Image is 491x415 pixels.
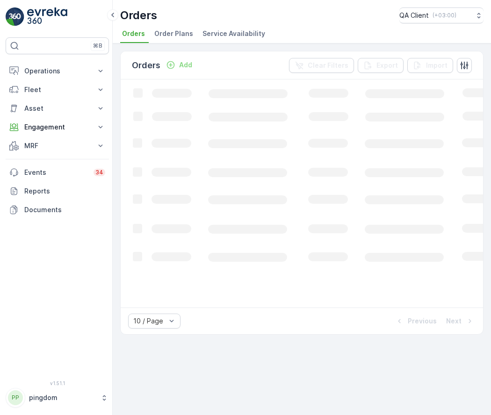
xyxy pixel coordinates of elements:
[132,59,160,72] p: Orders
[162,59,196,71] button: Add
[120,8,157,23] p: Orders
[24,66,90,76] p: Operations
[399,7,484,23] button: QA Client(+03:00)
[6,388,109,408] button: PPpingdom
[179,60,192,70] p: Add
[27,7,67,26] img: logo_light-DOdMpM7g.png
[24,186,105,196] p: Reports
[6,136,109,155] button: MRF
[376,61,398,70] p: Export
[24,85,90,94] p: Fleet
[358,58,404,73] button: Export
[6,200,109,219] a: Documents
[8,390,23,405] div: PP
[6,163,109,182] a: Events34
[6,99,109,118] button: Asset
[6,80,109,99] button: Fleet
[29,393,96,402] p: pingdom
[24,205,105,215] p: Documents
[24,104,90,113] p: Asset
[399,11,429,20] p: QA Client
[24,122,90,132] p: Engagement
[154,29,193,38] span: Order Plans
[446,316,462,326] p: Next
[6,118,109,136] button: Engagement
[408,316,437,326] p: Previous
[202,29,265,38] span: Service Availability
[289,58,354,73] button: Clear Filters
[426,61,448,70] p: Import
[24,168,88,177] p: Events
[407,58,453,73] button: Import
[308,61,348,70] p: Clear Filters
[24,141,90,150] p: MRF
[433,12,456,19] p: ( +03:00 )
[394,315,438,327] button: Previous
[6,380,109,386] span: v 1.51.1
[445,315,476,327] button: Next
[122,29,145,38] span: Orders
[6,62,109,80] button: Operations
[6,182,109,200] a: Reports
[95,169,103,176] p: 34
[93,42,102,50] p: ⌘B
[6,7,24,26] img: logo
